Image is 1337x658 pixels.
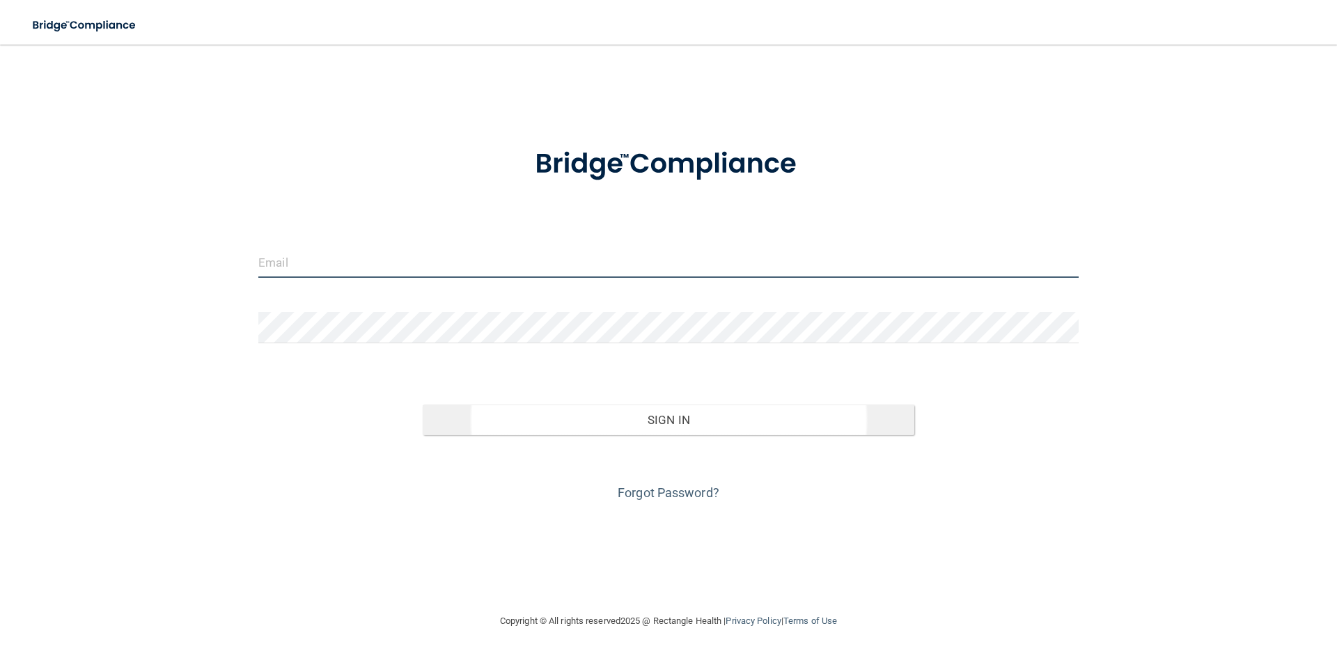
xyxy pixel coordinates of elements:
[726,616,781,626] a: Privacy Policy
[783,616,837,626] a: Terms of Use
[506,128,831,201] img: bridge_compliance_login_screen.278c3ca4.svg
[423,405,915,435] button: Sign In
[618,485,719,500] a: Forgot Password?
[258,246,1079,278] input: Email
[414,599,923,643] div: Copyright © All rights reserved 2025 @ Rectangle Health | |
[21,11,149,40] img: bridge_compliance_login_screen.278c3ca4.svg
